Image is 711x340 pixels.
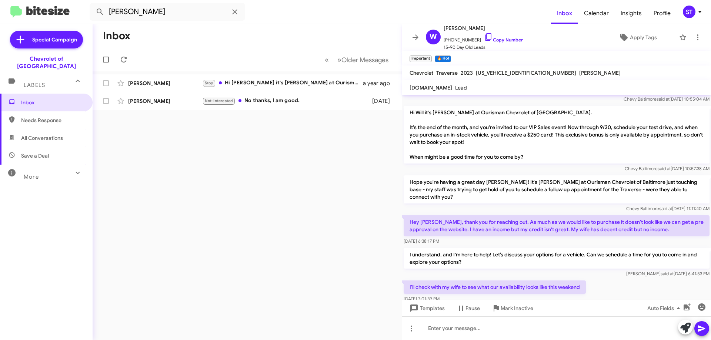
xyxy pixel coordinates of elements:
[683,6,695,18] div: ST
[21,134,63,142] span: All Conversations
[325,55,329,64] span: «
[648,3,677,24] a: Profile
[205,81,214,85] span: Stop
[90,3,245,21] input: Search
[626,206,710,211] span: Chevy Baltimore [DATE] 11:11:40 AM
[341,56,388,64] span: Older Messages
[677,6,703,18] button: ST
[402,302,451,315] button: Templates
[647,302,683,315] span: Auto Fields
[578,3,615,24] a: Calendar
[657,96,670,102] span: said at
[320,52,333,67] button: Previous
[404,106,710,164] p: Hi Will it's [PERSON_NAME] at Ourisman Chevrolet of [GEOGRAPHIC_DATA]. It's the end of the month,...
[455,84,467,91] span: Lead
[404,248,710,269] p: I understand, and I'm here to help! Let’s discuss your options for a vehicle. Can we schedule a t...
[501,302,533,315] span: Mark Inactive
[625,166,710,171] span: Chevy Baltimore [DATE] 10:57:38 AM
[404,296,440,302] span: [DATE] 7:01:39 PM
[24,174,39,180] span: More
[615,3,648,24] a: Insights
[21,117,84,124] span: Needs Response
[626,271,710,276] span: [PERSON_NAME] [DATE] 6:41:53 PM
[404,215,710,236] p: Hey [PERSON_NAME], thank you for reaching out. As much as we would like to purchase it doesn't lo...
[205,98,233,103] span: Not-Interested
[658,166,671,171] span: said at
[128,97,202,105] div: [PERSON_NAME]
[444,44,523,51] span: 15-90 Day Old Leads
[451,302,486,315] button: Pause
[579,70,621,76] span: [PERSON_NAME]
[128,80,202,87] div: [PERSON_NAME]
[435,55,451,62] small: 🔥 Hot
[436,70,458,76] span: Traverse
[410,70,433,76] span: Chevrolet
[24,82,45,88] span: Labels
[476,70,576,76] span: [US_VEHICLE_IDENTIFICATION_NUMBER]
[410,55,432,62] small: Important
[32,36,77,43] span: Special Campaign
[465,302,480,315] span: Pause
[21,152,49,159] span: Save a Deal
[641,302,689,315] button: Auto Fields
[321,52,393,67] nav: Page navigation example
[661,271,674,276] span: said at
[21,99,84,106] span: Inbox
[404,238,439,244] span: [DATE] 6:38:17 PM
[461,70,473,76] span: 2023
[404,280,586,294] p: I'll check with my wife to see what our availability looks like this weekend
[430,31,437,43] span: W
[202,97,368,105] div: No thanks, I am good.
[103,30,130,42] h1: Inbox
[486,302,539,315] button: Mark Inactive
[551,3,578,24] a: Inbox
[337,55,341,64] span: »
[484,37,523,43] a: Copy Number
[363,80,396,87] div: a year ago
[333,52,393,67] button: Next
[659,206,672,211] span: said at
[630,31,657,44] span: Apply Tags
[10,31,83,48] a: Special Campaign
[444,24,523,33] span: [PERSON_NAME]
[404,175,710,203] p: Hope you're having a great day [PERSON_NAME]! It's [PERSON_NAME] at Ourisman Chevrolet of Baltimo...
[410,84,452,91] span: [DOMAIN_NAME]
[368,97,396,105] div: [DATE]
[600,31,675,44] button: Apply Tags
[444,33,523,44] span: [PHONE_NUMBER]
[408,302,445,315] span: Templates
[202,79,363,87] div: Hi [PERSON_NAME] it's [PERSON_NAME] at Ourisman Chevrolet of [GEOGRAPHIC_DATA]. Can I get you any...
[624,96,710,102] span: Chevy Baltimore [DATE] 10:55:04 AM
